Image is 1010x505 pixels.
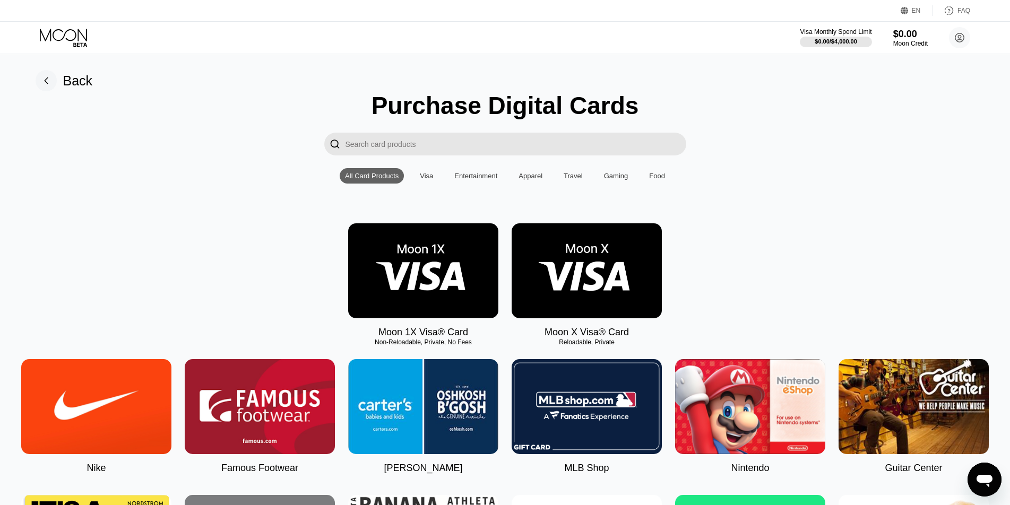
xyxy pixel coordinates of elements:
[384,463,462,474] div: [PERSON_NAME]
[415,168,438,184] div: Visa
[378,327,468,338] div: Moon 1X Visa® Card
[800,28,871,47] div: Visa Monthly Spend Limit$0.00/$4,000.00
[885,463,942,474] div: Guitar Center
[968,463,1002,497] iframe: Button to launch messaging window, conversation in progress
[901,5,933,16] div: EN
[87,463,106,474] div: Nike
[893,40,928,47] div: Moon Credit
[558,168,588,184] div: Travel
[513,168,548,184] div: Apparel
[644,168,670,184] div: Food
[454,172,497,180] div: Entertainment
[372,91,639,120] div: Purchase Digital Cards
[893,29,928,40] div: $0.00
[63,73,93,89] div: Back
[221,463,298,474] div: Famous Footwear
[564,463,609,474] div: MLB Shop
[340,168,404,184] div: All Card Products
[420,172,433,180] div: Visa
[599,168,634,184] div: Gaming
[330,138,340,150] div: 
[912,7,921,14] div: EN
[346,133,686,155] input: Search card products
[345,172,399,180] div: All Card Products
[649,172,665,180] div: Food
[545,327,629,338] div: Moon X Visa® Card
[512,338,662,346] div: Reloadable, Private
[564,172,583,180] div: Travel
[348,338,498,346] div: Non-Reloadable, Private, No Fees
[604,172,628,180] div: Gaming
[731,463,769,474] div: Nintendo
[800,28,871,36] div: Visa Monthly Spend Limit
[933,5,970,16] div: FAQ
[324,133,346,155] div: 
[815,38,857,45] div: $0.00 / $4,000.00
[893,29,928,47] div: $0.00Moon Credit
[519,172,542,180] div: Apparel
[957,7,970,14] div: FAQ
[449,168,503,184] div: Entertainment
[36,70,93,91] div: Back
